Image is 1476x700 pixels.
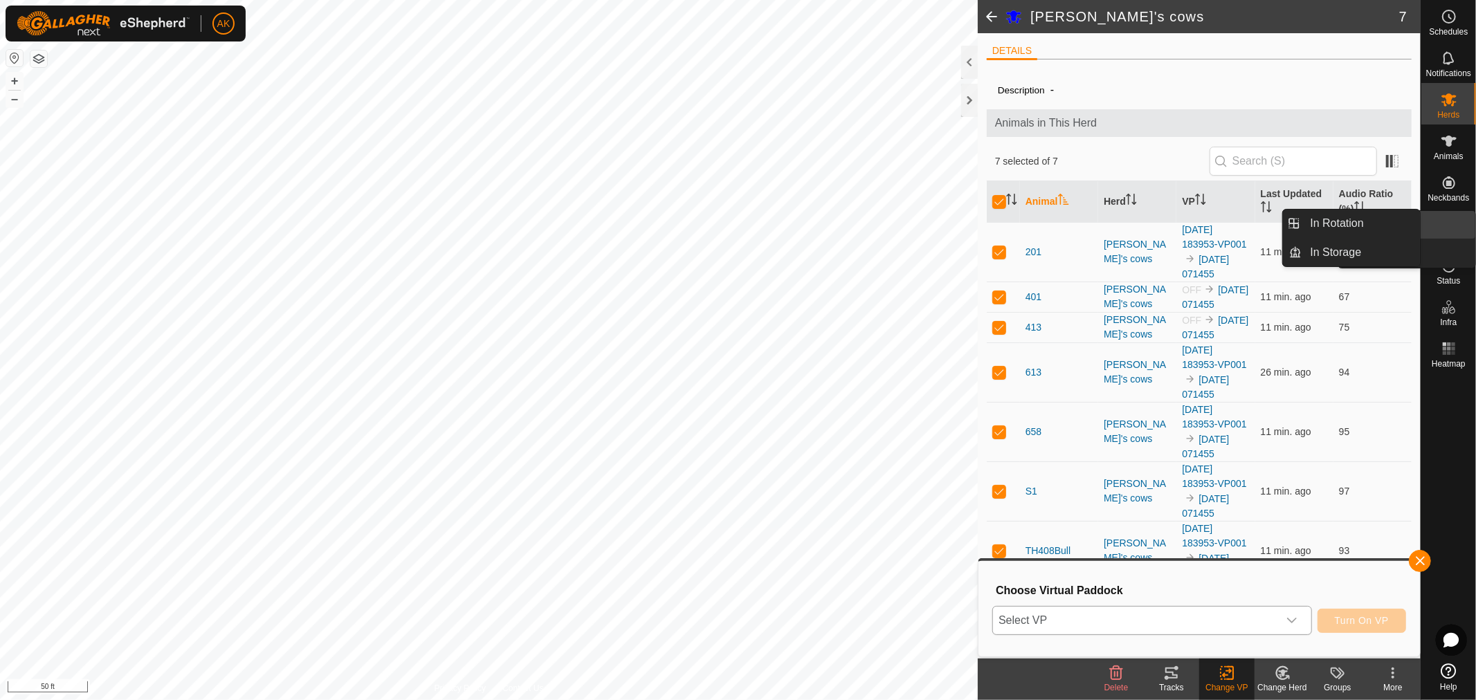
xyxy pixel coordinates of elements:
[987,44,1037,60] li: DETAILS
[1210,147,1377,176] input: Search (S)
[1261,545,1311,556] span: Aug 17, 2025, 6:05 PM
[435,682,486,694] a: Privacy Policy
[1426,69,1471,77] span: Notifications
[995,154,1210,169] span: 7 selected of 7
[1421,658,1476,697] a: Help
[1302,210,1421,237] a: In Rotation
[1185,552,1196,563] img: to
[1182,284,1248,310] a: [DATE] 071455
[1182,254,1229,279] a: [DATE] 071455
[1182,224,1246,250] a: [DATE] 183953-VP001
[217,17,230,31] span: AK
[1182,284,1201,295] span: OFF
[1182,434,1229,459] a: [DATE] 071455
[1429,28,1468,36] span: Schedules
[1026,365,1041,380] span: 613
[1185,492,1196,504] img: to
[1199,681,1255,694] div: Change VP
[1182,463,1246,489] a: [DATE] 183953-VP001
[1278,607,1306,634] div: dropdown trigger
[1182,315,1248,340] a: [DATE] 071455
[1182,374,1229,400] a: [DATE] 071455
[1261,322,1311,333] span: Aug 17, 2025, 6:05 PM
[1006,196,1017,207] p-sorticon: Activate to sort
[1104,683,1129,692] span: Delete
[1104,358,1171,387] div: [PERSON_NAME]'s cows
[1026,484,1037,499] span: S1
[993,607,1278,634] span: Select VP
[1026,320,1041,335] span: 413
[1104,237,1171,266] div: [PERSON_NAME]'s cows
[30,50,47,67] button: Map Layers
[1030,8,1399,25] h2: [PERSON_NAME]'s cows
[6,50,23,66] button: Reset Map
[1318,609,1406,633] button: Turn On VP
[1339,367,1350,378] span: 94
[6,91,23,107] button: –
[998,85,1045,95] label: Description
[1182,404,1246,430] a: [DATE] 183953-VP001
[1283,210,1420,237] li: In Rotation
[1255,181,1333,223] th: Last Updated
[6,73,23,89] button: +
[1310,681,1365,694] div: Groups
[1126,196,1137,207] p-sorticon: Activate to sort
[1255,681,1310,694] div: Change Herd
[1311,244,1362,261] span: In Storage
[1045,78,1059,101] span: -
[1104,282,1171,311] div: [PERSON_NAME]'s cows
[1026,425,1041,439] span: 658
[1204,314,1215,325] img: to
[1204,284,1215,295] img: to
[1428,194,1469,202] span: Neckbands
[1434,152,1464,160] span: Animals
[1283,239,1420,266] li: In Storage
[1261,246,1311,257] span: Aug 17, 2025, 6:05 PM
[1026,290,1041,304] span: 401
[1440,683,1457,691] span: Help
[996,584,1406,597] h3: Choose Virtual Paddock
[995,115,1403,131] span: Animals in This Herd
[1176,181,1255,223] th: VP
[1339,322,1350,333] span: 75
[502,682,543,694] a: Contact Us
[1182,315,1201,326] span: OFF
[1104,313,1171,342] div: [PERSON_NAME]'s cows
[1185,433,1196,444] img: to
[1261,367,1311,378] span: Aug 17, 2025, 5:50 PM
[1261,291,1311,302] span: Aug 17, 2025, 6:05 PM
[1311,215,1364,232] span: In Rotation
[1026,544,1070,558] span: TH408Bull
[1339,486,1350,497] span: 97
[1339,426,1350,437] span: 95
[1104,477,1171,506] div: [PERSON_NAME]'s cows
[1432,360,1466,368] span: Heatmap
[1020,181,1098,223] th: Animal
[1440,318,1457,326] span: Infra
[1437,111,1459,119] span: Herds
[1261,203,1272,214] p-sorticon: Activate to sort
[1354,203,1365,214] p-sorticon: Activate to sort
[1182,344,1246,370] a: [DATE] 183953-VP001
[1098,181,1176,223] th: Herd
[1104,417,1171,446] div: [PERSON_NAME]'s cows
[17,11,190,36] img: Gallagher Logo
[1182,553,1229,578] a: [DATE] 071455
[1104,536,1171,565] div: [PERSON_NAME]'s cows
[1026,245,1041,259] span: 201
[1333,181,1412,223] th: Audio Ratio (%)
[1182,523,1246,549] a: [DATE] 183953-VP001
[1185,253,1196,264] img: to
[1144,681,1199,694] div: Tracks
[1335,615,1389,626] span: Turn On VP
[1261,426,1311,437] span: Aug 17, 2025, 6:05 PM
[1261,486,1311,497] span: Aug 17, 2025, 6:05 PM
[1437,277,1460,285] span: Status
[1182,493,1229,519] a: [DATE] 071455
[1195,196,1206,207] p-sorticon: Activate to sort
[1365,681,1421,694] div: More
[1399,6,1407,27] span: 7
[1339,291,1350,302] span: 67
[1302,239,1421,266] a: In Storage
[1185,374,1196,385] img: to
